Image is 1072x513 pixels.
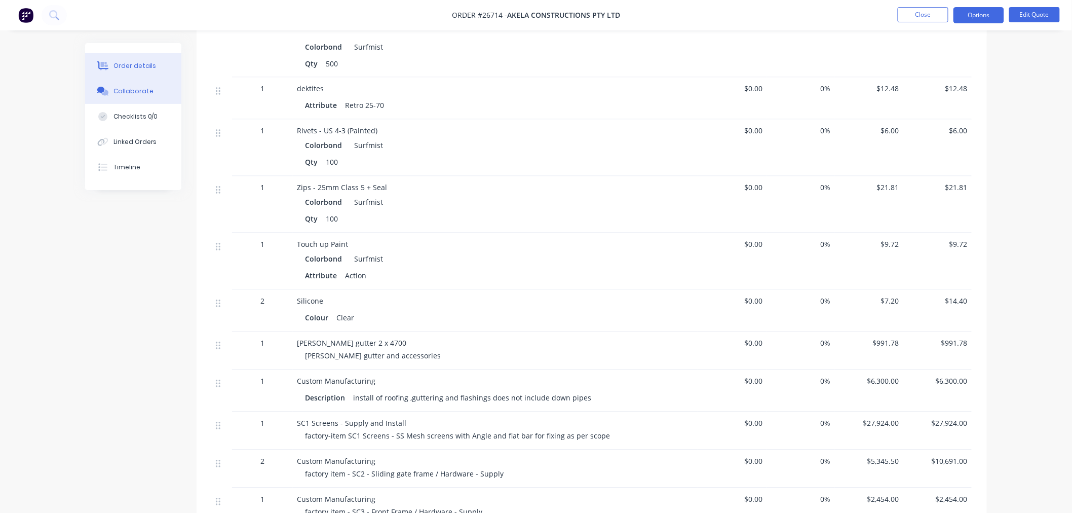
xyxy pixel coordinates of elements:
[702,182,762,193] span: $0.00
[305,351,441,361] span: [PERSON_NAME] gutter and accessories
[260,182,264,193] span: 1
[85,104,181,129] button: Checklists 0/0
[260,456,264,467] span: 2
[305,269,341,283] div: Attribute
[260,418,264,429] span: 1
[839,296,899,307] span: $7.20
[305,252,346,267] div: Colorbond
[907,84,968,94] span: $12.48
[771,338,831,349] span: 0%
[297,126,377,136] span: Rivets - US 4-3 (Painted)
[113,112,158,121] div: Checklists 0/0
[452,11,507,20] span: Order #26714 -
[350,138,383,153] div: Surfmist
[771,182,831,193] span: 0%
[771,239,831,250] span: 0%
[18,8,33,23] img: Factory
[297,84,324,94] span: dektites
[907,182,968,193] span: $21.81
[771,296,831,307] span: 0%
[322,56,342,71] div: 500
[305,195,346,210] div: Colorbond
[771,376,831,387] span: 0%
[260,84,264,94] span: 1
[113,137,157,146] div: Linked Orders
[85,129,181,155] button: Linked Orders
[839,239,899,250] span: $9.72
[702,418,762,429] span: $0.00
[260,126,264,136] span: 1
[771,494,831,505] span: 0%
[907,418,968,429] span: $27,924.00
[839,494,899,505] span: $2,454.00
[907,126,968,136] span: $6.00
[260,338,264,349] span: 1
[702,296,762,307] span: $0.00
[771,456,831,467] span: 0%
[907,296,968,307] span: $14.40
[839,182,899,193] span: $21.81
[322,212,342,227] div: 100
[341,269,370,283] div: Action
[839,376,899,387] span: $6,300.00
[771,126,831,136] span: 0%
[305,155,322,170] div: Qty
[350,195,383,210] div: Surfmist
[907,376,968,387] span: $6,300.00
[702,239,762,250] span: $0.00
[839,84,899,94] span: $12.48
[85,53,181,79] button: Order details
[260,494,264,505] span: 1
[702,126,762,136] span: $0.00
[350,40,383,54] div: Surfmist
[305,212,322,227] div: Qty
[113,61,157,70] div: Order details
[305,98,341,113] div: Attribute
[305,391,349,406] div: Description
[305,56,322,71] div: Qty
[305,138,346,153] div: Colorbond
[305,40,346,54] div: Colorbond
[702,494,762,505] span: $0.00
[297,339,406,348] span: [PERSON_NAME] gutter 2 x 4700
[702,84,762,94] span: $0.00
[297,419,406,428] span: SC1 Screens - Supply and Install
[702,376,762,387] span: $0.00
[839,338,899,349] span: $991.78
[305,431,610,441] span: factory-item SC1 Screens - SS Mesh screens with Angle and flat bar for fixing as per scope
[297,297,323,306] span: Silicone
[322,155,342,170] div: 100
[332,311,358,325] div: Clear
[113,163,140,172] div: Timeline
[305,469,504,479] span: factory item - SC2 - Sliding gate frame / Hardware - Supply
[771,418,831,429] span: 0%
[113,87,154,96] div: Collaborate
[297,183,387,193] span: Zips - 25mm Class 5 + Seal
[341,98,388,113] div: Retro 25-70
[702,338,762,349] span: $0.00
[771,84,831,94] span: 0%
[297,495,375,504] span: Custom Manufacturing
[260,376,264,387] span: 1
[85,79,181,104] button: Collaborate
[297,240,348,249] span: Touch up Paint
[350,252,383,267] div: Surfmist
[297,377,375,386] span: Custom Manufacturing
[839,456,899,467] span: $5,345.50
[507,11,620,20] span: Akela Constructions Pty Ltd
[702,456,762,467] span: $0.00
[260,296,264,307] span: 2
[260,239,264,250] span: 1
[953,7,1004,23] button: Options
[839,126,899,136] span: $6.00
[907,239,968,250] span: $9.72
[349,391,595,406] div: install of roofing ,guttering and flashings does not include down pipes
[297,457,375,466] span: Custom Manufacturing
[907,338,968,349] span: $991.78
[898,7,948,22] button: Close
[85,155,181,180] button: Timeline
[1009,7,1060,22] button: Edit Quote
[839,418,899,429] span: $27,924.00
[907,456,968,467] span: $10,691.00
[305,311,332,325] div: Colour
